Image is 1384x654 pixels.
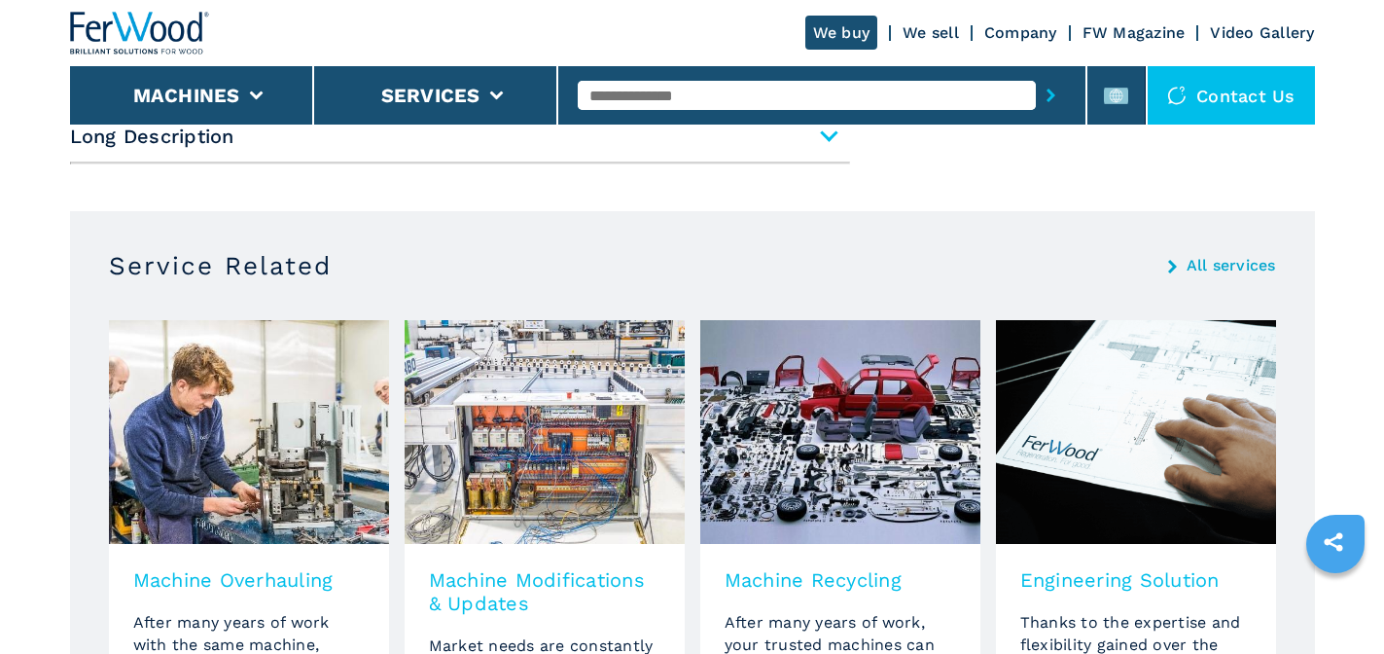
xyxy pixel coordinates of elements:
button: submit-button [1036,73,1066,118]
iframe: Chat [1301,566,1369,639]
a: We buy [805,16,878,50]
button: Services [381,84,480,107]
a: Video Gallery [1210,23,1314,42]
h3: Machine Modifications & Updates [429,568,660,615]
a: FW Magazine [1082,23,1186,42]
img: Contact us [1167,86,1187,105]
img: image [109,320,389,544]
h3: Machine Overhauling [133,568,365,592]
button: Machines [133,84,240,107]
img: image [700,320,980,544]
h3: Service Related [109,250,332,281]
img: image [996,320,1276,544]
span: Long Description [70,119,850,154]
a: sharethis [1309,518,1358,566]
img: Ferwood [70,12,210,54]
img: image [405,320,685,544]
a: All services [1187,258,1276,273]
div: Contact us [1148,66,1315,125]
a: We sell [903,23,959,42]
a: Company [984,23,1057,42]
h3: Engineering Solution [1020,568,1252,592]
h3: Machine Recycling [725,568,956,592]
